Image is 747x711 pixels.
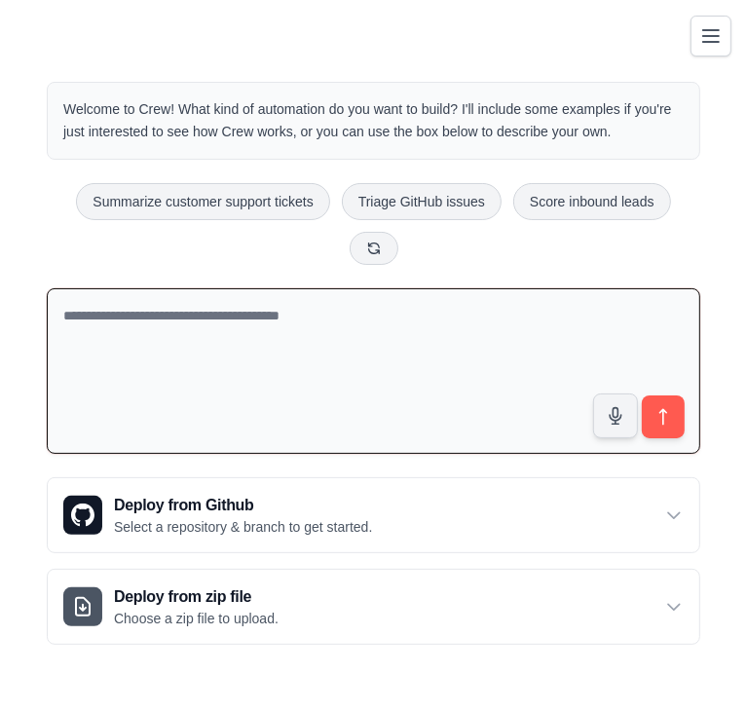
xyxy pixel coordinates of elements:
p: Select a repository & branch to get started. [114,517,372,537]
button: Close walkthrough [688,533,702,547]
h3: Deploy from Github [114,494,372,517]
button: Summarize customer support tickets [76,183,329,220]
p: Describe the automation you want to build, select an example option, or use the microphone to spe... [375,592,677,655]
button: Triage GitHub issues [342,183,502,220]
h3: Deploy from zip file [114,585,279,609]
button: Toggle navigation [691,16,731,56]
p: Choose a zip file to upload. [114,609,279,628]
span: Step 1 [390,537,430,551]
iframe: Chat Widget [650,617,747,711]
p: Welcome to Crew! What kind of automation do you want to build? I'll include some examples if you'... [63,98,684,143]
button: Score inbound leads [513,183,671,220]
h3: Create an automation [375,558,677,584]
